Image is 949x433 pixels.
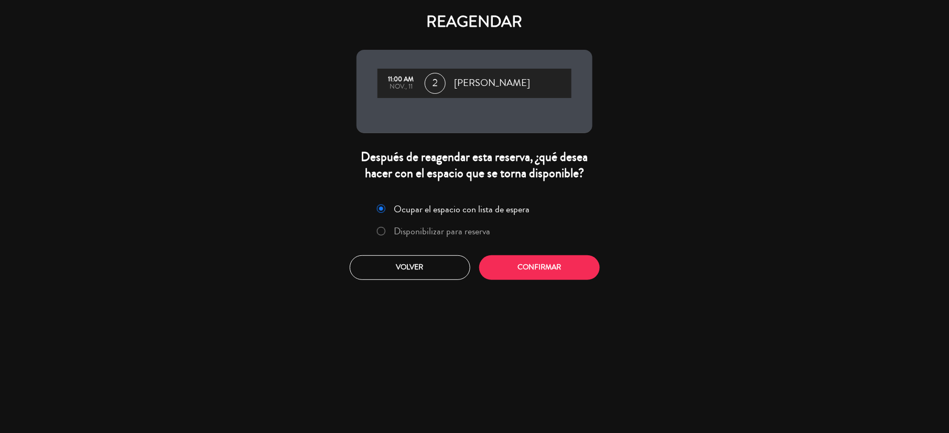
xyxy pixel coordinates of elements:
[394,226,491,236] label: Disponibilizar para reserva
[350,255,470,280] button: Volver
[357,13,592,31] h4: REAGENDAR
[425,73,446,94] span: 2
[383,76,419,83] div: 11:00 AM
[394,204,530,214] label: Ocupar el espacio con lista de espera
[357,149,592,181] div: Después de reagendar esta reserva, ¿qué desea hacer con el espacio que se torna disponible?
[454,75,530,91] span: [PERSON_NAME]
[383,83,419,91] div: nov., 11
[479,255,600,280] button: Confirmar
